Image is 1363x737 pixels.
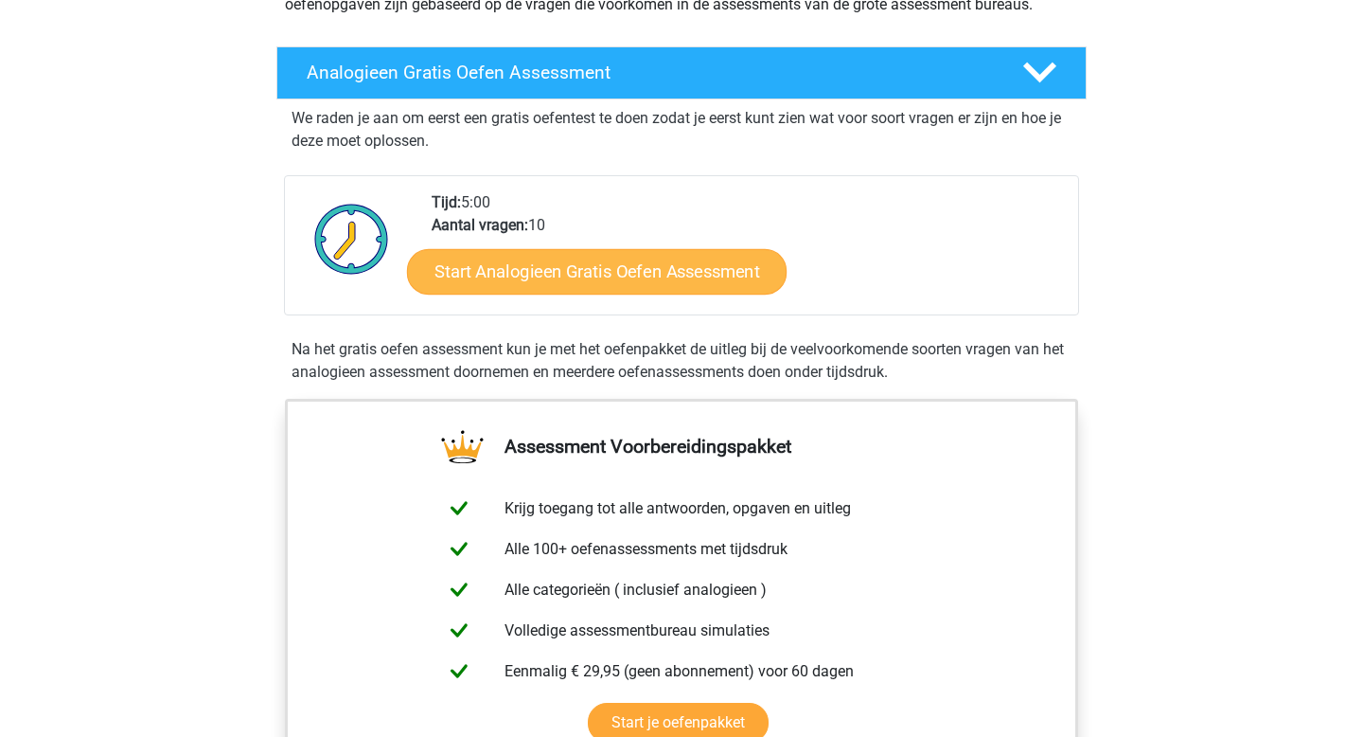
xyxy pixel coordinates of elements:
b: Tijd: [432,193,461,211]
div: 5:00 10 [417,191,1077,315]
div: Na het gratis oefen assessment kun je met het oefenpakket de uitleg bij de veelvoorkomende soorte... [284,338,1079,384]
img: Klok [304,191,399,286]
a: Analogieen Gratis Oefen Assessment [269,46,1094,99]
b: Aantal vragen: [432,216,528,234]
p: We raden je aan om eerst een gratis oefentest te doen zodat je eerst kunt zien wat voor soort vra... [292,107,1071,153]
h4: Analogieen Gratis Oefen Assessment [307,62,992,83]
a: Start Analogieen Gratis Oefen Assessment [407,248,787,294]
